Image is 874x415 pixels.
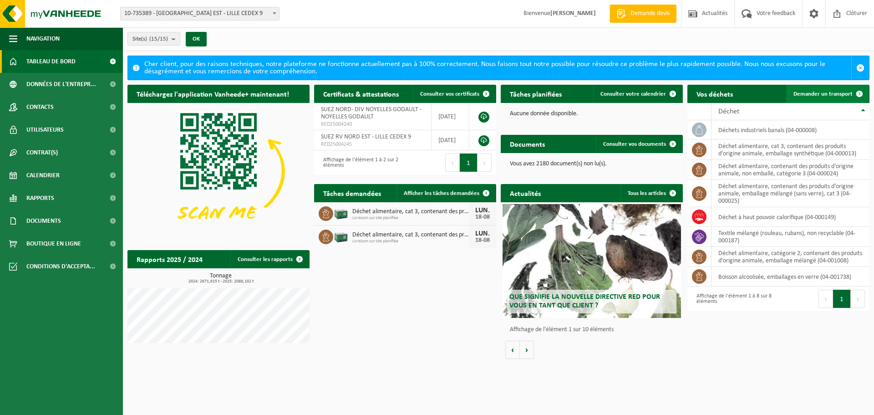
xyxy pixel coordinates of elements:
[473,237,492,244] div: 18-08
[26,255,95,278] span: Conditions d'accepta...
[628,9,672,18] span: Demande devis
[596,135,682,153] a: Consulter vos documents
[120,7,279,20] span: 10-735389 - SUEZ RV NORD EST - LILLE CEDEX 9
[26,187,54,210] span: Rapports
[692,289,774,309] div: Affichage de l'élément 1 à 8 sur 8 éléments
[413,85,495,103] a: Consulter vos certificats
[473,214,492,220] div: 18-08
[127,85,298,102] h2: Téléchargez l'application Vanheede+ maintenant!
[396,184,495,202] a: Afficher les tâches demandées
[314,184,390,202] h2: Tâches demandées
[550,10,596,17] strong: [PERSON_NAME]
[230,250,309,268] a: Consulter les rapports
[420,91,479,97] span: Consulter vos certificats
[26,27,60,50] span: Navigation
[501,184,550,202] h2: Actualités
[711,120,869,140] td: déchets industriels banals (04-000008)
[718,108,739,115] span: Déchet
[503,204,681,318] a: Que signifie la nouvelle directive RED pour vous en tant que client ?
[319,153,401,173] div: Affichage de l'élément 1 à 2 sur 2 éléments
[333,205,349,220] img: PB-LB-0680-HPE-GN-01
[460,154,478,172] button: 1
[620,184,682,202] a: Tous les articles
[711,227,869,247] td: textile mélangé (rouleau, rubans), non recyclable (04-000187)
[510,327,678,333] p: Affichage de l'élément 1 sur 10 éléments
[352,231,469,239] span: Déchet alimentaire, cat 3, contenant des produits d'origine animale, emballage s...
[501,85,571,102] h2: Tâches planifiées
[711,207,869,227] td: déchet à haut pouvoir calorifique (04-000149)
[314,85,408,102] h2: Certificats & attestations
[432,103,469,130] td: [DATE]
[404,190,479,196] span: Afficher les tâches demandées
[603,141,666,147] span: Consulter vos documents
[818,290,833,308] button: Previous
[352,208,469,215] span: Déchet alimentaire, cat 3, contenant des produits d'origine animale, emballage s...
[132,273,310,284] h3: Tonnage
[132,279,310,284] span: 2024: 2671,615 t - 2025: 2088,102 t
[478,154,492,172] button: Next
[127,250,212,268] h2: Rapports 2025 / 2024
[711,160,869,180] td: déchet alimentaire, contenant des produits d'origine animale, non emballé, catégorie 3 (04-000024)
[711,140,869,160] td: déchet alimentaire, cat 3, contenant des produits d'origine animale, emballage synthétique (04-00...
[687,85,742,102] h2: Vos déchets
[26,96,54,118] span: Contacts
[711,180,869,207] td: déchet alimentaire, contenant des produits d'origine animale, emballage mélangé (sans verre), cat...
[321,106,422,120] span: SUEZ NORD- DIV NOYELLES GODAULT - NOYELLES GODAULT
[321,121,424,128] span: RED25004240
[793,91,853,97] span: Demander un transport
[445,154,460,172] button: Previous
[786,85,869,103] a: Demander un transport
[26,73,96,96] span: Données de l'entrepr...
[711,247,869,267] td: déchet alimentaire, catégorie 2, contenant des produits d'origine animale, emballage mélangé (04-...
[144,56,851,80] div: Cher client, pour des raisons techniques, notre plateforme ne fonctionne actuellement pas à 100% ...
[432,130,469,150] td: [DATE]
[509,293,660,309] span: Que signifie la nouvelle directive RED pour vous en tant que client ?
[473,230,492,237] div: LUN.
[26,232,81,255] span: Boutique en ligne
[473,207,492,214] div: LUN.
[132,32,168,46] span: Site(s)
[520,341,534,359] button: Volgende
[321,141,424,148] span: RED25004245
[352,239,469,244] span: Livraison sur site planifiée
[186,32,207,46] button: OK
[501,135,554,153] h2: Documents
[333,228,349,244] img: PB-LB-0680-HPE-GN-01
[600,91,666,97] span: Consulter votre calendrier
[121,7,279,20] span: 10-735389 - SUEZ RV NORD EST - LILLE CEDEX 9
[127,32,180,46] button: Site(s)(15/15)
[510,161,674,167] p: Vous avez 2180 document(s) non lu(s).
[321,133,411,140] span: SUEZ RV NORD EST - LILLE CEDEX 9
[26,164,60,187] span: Calendrier
[593,85,682,103] a: Consulter votre calendrier
[505,341,520,359] button: Vorige
[851,290,865,308] button: Next
[26,118,64,141] span: Utilisateurs
[352,215,469,221] span: Livraison sur site planifiée
[26,50,76,73] span: Tableau de bord
[26,141,58,164] span: Contrat(s)
[26,210,61,232] span: Documents
[610,5,676,23] a: Demande devis
[127,103,310,240] img: Download de VHEPlus App
[510,111,674,117] p: Aucune donnée disponible.
[149,36,168,42] count: (15/15)
[833,290,851,308] button: 1
[711,267,869,287] td: boisson alcoolisée, emballages en verre (04-001738)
